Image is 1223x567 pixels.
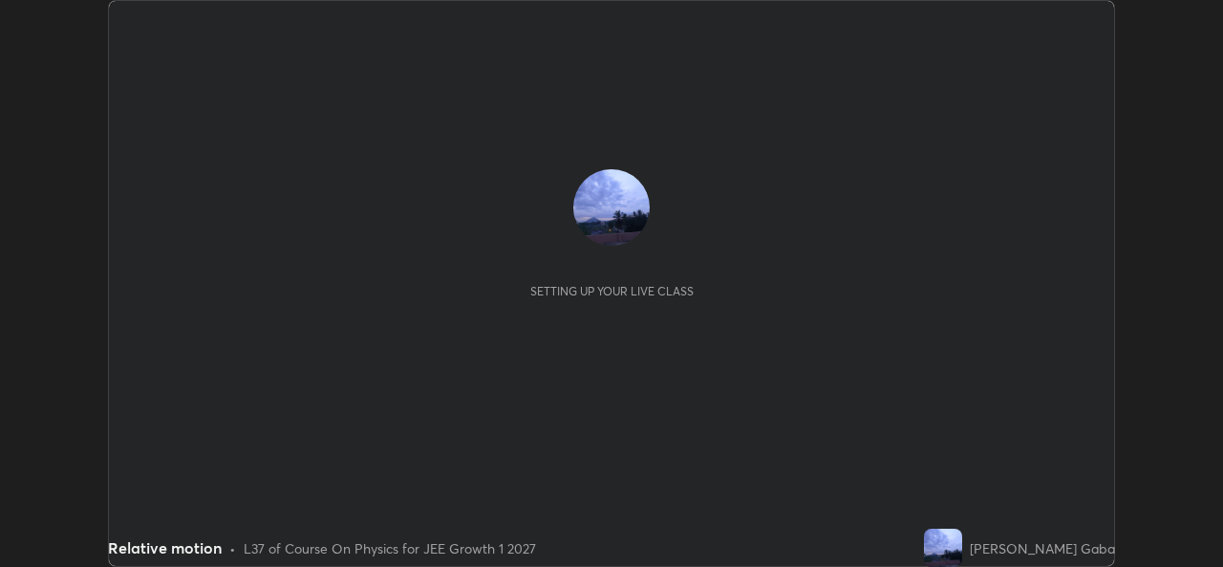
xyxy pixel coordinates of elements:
div: [PERSON_NAME] Gaba [970,538,1115,558]
div: L37 of Course On Physics for JEE Growth 1 2027 [244,538,536,558]
div: Relative motion [108,536,222,559]
div: Setting up your live class [530,284,694,298]
div: • [229,538,236,558]
img: ee2751fcab3e493bb05435c8ccc7e9b6.jpg [573,169,650,246]
img: ee2751fcab3e493bb05435c8ccc7e9b6.jpg [924,529,962,567]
